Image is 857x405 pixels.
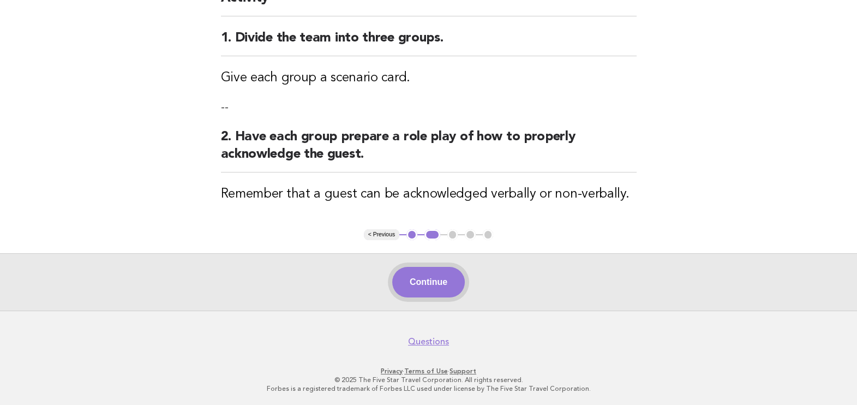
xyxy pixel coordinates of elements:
p: © 2025 The Five Star Travel Corporation. All rights reserved. [95,376,763,384]
p: · · [95,367,763,376]
button: 2 [424,229,440,240]
a: Support [450,367,476,375]
a: Questions [408,336,449,347]
a: Privacy [381,367,403,375]
p: Forbes is a registered trademark of Forbes LLC used under license by The Five Star Travel Corpora... [95,384,763,393]
button: < Previous [364,229,399,240]
h3: Remember that a guest can be acknowledged verbally or non-verbally. [221,186,637,203]
a: Terms of Use [404,367,448,375]
button: 1 [406,229,417,240]
h3: Give each group a scenario card. [221,69,637,87]
p: -- [221,100,637,115]
h2: 2. Have each group prepare a role play of how to properly acknowledge the guest. [221,128,637,172]
button: Continue [392,267,465,297]
h2: 1. Divide the team into three groups. [221,29,637,56]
